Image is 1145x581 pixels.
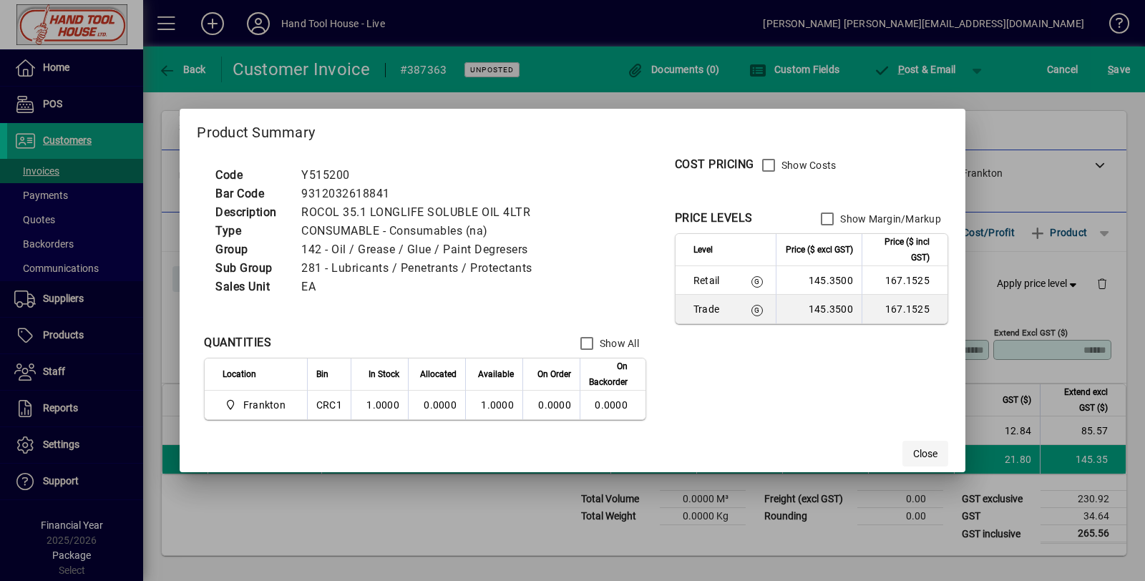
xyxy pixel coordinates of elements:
td: Description [208,203,294,222]
span: Bin [316,366,328,382]
td: 167.1525 [862,266,947,295]
span: Level [693,242,713,258]
span: Frankton [223,396,291,414]
span: In Stock [369,366,399,382]
td: Type [208,222,294,240]
td: EA [294,278,550,296]
span: On Order [537,366,571,382]
span: Price ($ excl GST) [786,242,853,258]
td: 145.3500 [776,295,862,323]
label: Show Costs [779,158,837,172]
td: CONSUMABLE - Consumables (na) [294,222,550,240]
td: 1.0000 [351,391,408,419]
td: CRC1 [307,391,351,419]
span: Close [913,446,937,462]
td: 9312032618841 [294,185,550,203]
div: COST PRICING [675,156,754,173]
td: 145.3500 [776,266,862,295]
span: On Backorder [589,358,628,390]
td: 0.0000 [408,391,465,419]
span: Trade [693,302,731,316]
div: PRICE LEVELS [675,210,753,227]
td: 1.0000 [465,391,522,419]
td: Group [208,240,294,259]
label: Show All [597,336,639,351]
td: Sub Group [208,259,294,278]
span: Frankton [243,398,286,412]
td: 142 - Oil / Grease / Glue / Paint Degresers [294,240,550,259]
td: 167.1525 [862,295,947,323]
td: Bar Code [208,185,294,203]
button: Close [902,441,948,467]
span: Available [478,366,514,382]
label: Show Margin/Markup [837,212,941,226]
div: QUANTITIES [204,334,271,351]
span: 0.0000 [538,399,571,411]
h2: Product Summary [180,109,965,150]
span: Location [223,366,256,382]
span: Price ($ incl GST) [871,234,930,265]
td: 281 - Lubricants / Penetrants / Protectants [294,259,550,278]
td: ROCOL 35.1 LONGLIFE SOLUBLE OIL 4LTR [294,203,550,222]
td: Y515200 [294,166,550,185]
span: Allocated [420,366,457,382]
td: Sales Unit [208,278,294,296]
td: 0.0000 [580,391,645,419]
td: Code [208,166,294,185]
span: Retail [693,273,731,288]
